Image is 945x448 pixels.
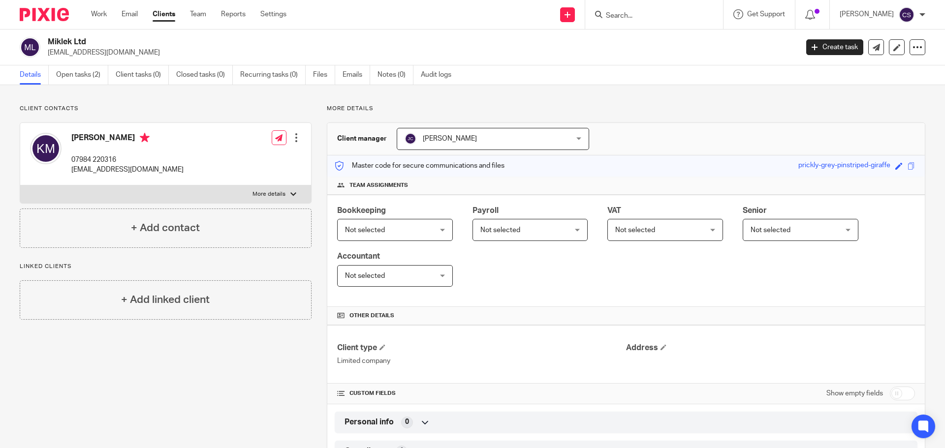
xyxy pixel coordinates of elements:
[421,65,459,85] a: Audit logs
[71,165,184,175] p: [EMAIL_ADDRESS][DOMAIN_NAME]
[840,9,894,19] p: [PERSON_NAME]
[140,133,150,143] i: Primary
[335,161,504,171] p: Master code for secure communications and files
[176,65,233,85] a: Closed tasks (0)
[405,133,416,145] img: svg%3E
[116,65,169,85] a: Client tasks (0)
[626,343,915,353] h4: Address
[20,8,69,21] img: Pixie
[71,155,184,165] p: 07984 220316
[747,11,785,18] span: Get Support
[337,343,626,353] h4: Client type
[337,389,626,397] h4: CUSTOM FIELDS
[56,65,108,85] a: Open tasks (2)
[405,417,409,427] span: 0
[480,227,520,234] span: Not selected
[121,292,210,307] h4: + Add linked client
[345,227,385,234] span: Not selected
[349,312,394,320] span: Other details
[472,207,499,214] span: Payroll
[607,207,621,214] span: VAT
[252,190,285,198] p: More details
[20,65,49,85] a: Details
[221,9,246,19] a: Reports
[343,65,370,85] a: Emails
[71,133,184,145] h4: [PERSON_NAME]
[20,105,312,113] p: Client contacts
[260,9,286,19] a: Settings
[327,105,925,113] p: More details
[30,133,62,164] img: svg%3E
[337,356,626,366] p: Limited company
[337,252,380,260] span: Accountant
[91,9,107,19] a: Work
[615,227,655,234] span: Not selected
[337,207,386,214] span: Bookkeeping
[345,417,394,427] span: Personal info
[423,135,477,142] span: [PERSON_NAME]
[345,272,385,279] span: Not selected
[349,181,408,189] span: Team assignments
[190,9,206,19] a: Team
[798,160,890,172] div: prickly-grey-pinstriped-giraffe
[743,207,767,214] span: Senior
[48,48,791,58] p: [EMAIL_ADDRESS][DOMAIN_NAME]
[48,37,643,47] h2: Miklek Ltd
[20,263,312,270] p: Linked clients
[313,65,335,85] a: Files
[605,12,693,21] input: Search
[20,37,40,58] img: svg%3E
[751,227,790,234] span: Not selected
[153,9,175,19] a: Clients
[122,9,138,19] a: Email
[806,39,863,55] a: Create task
[337,134,387,144] h3: Client manager
[240,65,306,85] a: Recurring tasks (0)
[378,65,413,85] a: Notes (0)
[899,7,914,23] img: svg%3E
[131,220,200,236] h4: + Add contact
[826,388,883,398] label: Show empty fields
